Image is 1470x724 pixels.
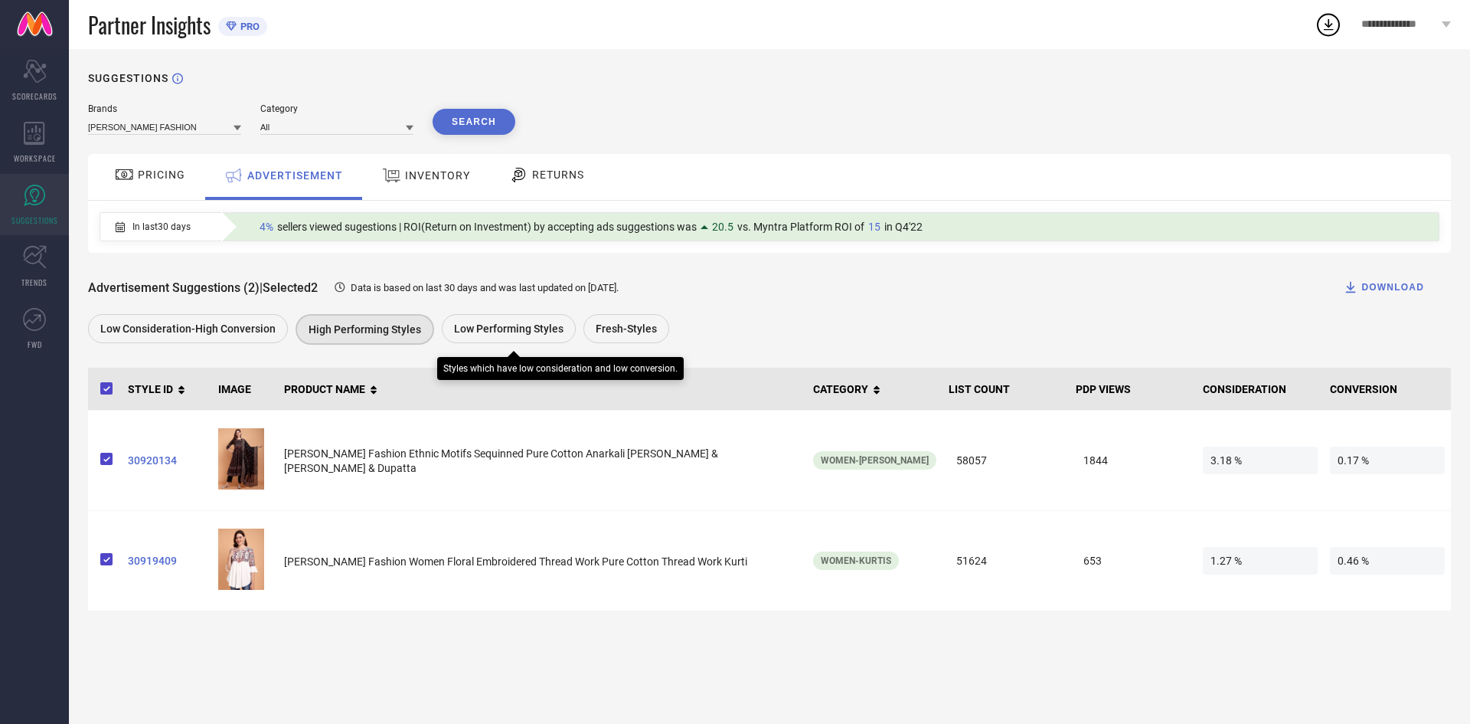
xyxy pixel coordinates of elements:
span: High Performing Styles [309,323,421,336]
span: SUGGESTIONS [11,215,58,226]
div: Styles which have low consideration and low conversion. [443,363,678,374]
span: WORKSPACE [14,152,56,164]
span: 15 [868,221,880,233]
div: DOWNLOAD [1343,280,1424,295]
span: TRENDS [21,277,47,288]
span: 20.5 [712,221,733,233]
span: SCORECARDS [12,90,57,102]
span: ADVERTISEMENT [247,169,343,182]
span: | [260,280,263,295]
span: INVENTORY [405,169,470,182]
span: Data is based on last 30 days and was last updated on [DATE] . [351,282,619,293]
span: 51624 [949,547,1063,575]
th: LIST COUNT [942,368,1070,411]
th: IMAGE [212,368,278,411]
span: Fresh-Styles [596,323,657,335]
div: Brands [88,103,241,114]
span: in Q4'22 [884,221,923,233]
span: vs. Myntra Platform ROI of [737,221,864,233]
button: Search [433,109,515,135]
th: CONSIDERATION [1197,368,1324,411]
span: Women-[PERSON_NAME] [821,455,929,466]
th: PRODUCT NAME [278,368,807,411]
img: ALHOZtDx_04ed6bf0ae7441cd997f657d55bb6b7c.jpg [218,428,264,490]
h1: SUGGESTIONS [88,72,168,84]
div: Open download list [1315,11,1342,38]
button: DOWNLOAD [1324,272,1443,303]
span: Advertisement Suggestions (2) [88,280,260,295]
th: PDP VIEWS [1070,368,1197,411]
span: Selected 2 [263,280,318,295]
span: 1844 [1076,447,1191,474]
span: Low Performing Styles [454,323,563,335]
span: Low Consideration-High Conversion [100,323,276,335]
span: 0.46 % [1330,547,1445,575]
a: 30920134 [128,454,206,467]
span: FWD [28,339,42,350]
span: 4% [260,221,273,233]
th: CONVERSION [1324,368,1451,411]
span: In last 30 days [132,221,191,232]
span: sellers viewed sugestions | ROI(Return on Investment) by accepting ads suggestions was [277,221,697,233]
span: 1.27 % [1203,547,1318,575]
img: exw4gcki_9c80536e2c414161968c54dcabe7317a.jpg [218,529,264,590]
div: Category [260,103,413,114]
span: Women-Kurtis [821,555,891,566]
span: RETURNS [532,169,584,181]
th: CATEGORY [807,368,942,411]
a: 30919409 [128,555,206,567]
span: PRICING [138,169,185,181]
th: STYLE ID [122,368,212,411]
span: 58057 [949,447,1063,474]
span: 3.18 % [1203,447,1318,474]
span: PRO [237,21,260,32]
span: [PERSON_NAME] Fashion Ethnic Motifs Sequinned Pure Cotton Anarkali [PERSON_NAME] & [PERSON_NAME] ... [284,447,718,474]
span: Partner Insights [88,9,211,41]
span: [PERSON_NAME] Fashion Women Floral Embroidered Thread Work Pure Cotton Thread Work Kurti [284,555,747,568]
span: 0.17 % [1330,447,1445,474]
div: Percentage of sellers who have viewed suggestions for the current Insight Type [252,217,930,237]
span: 653 [1076,547,1191,575]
